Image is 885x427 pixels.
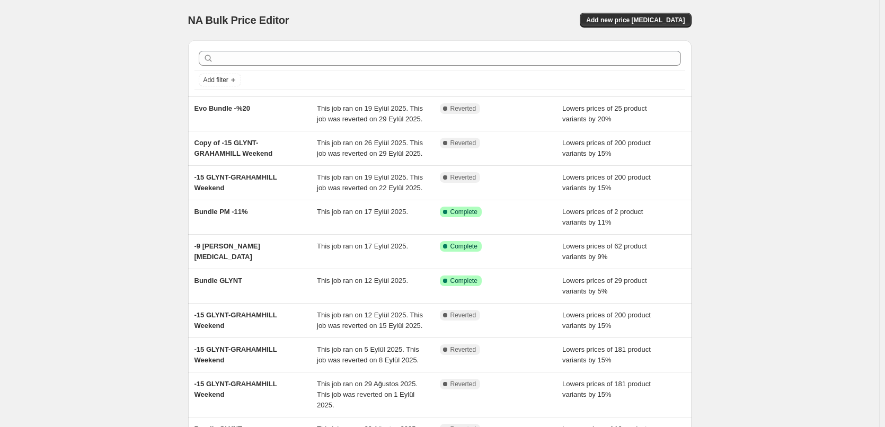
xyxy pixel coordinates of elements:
[317,311,423,330] span: This job ran on 12 Eylül 2025. This job was reverted on 15 Eylül 2025.
[194,380,277,398] span: -15 GLYNT-GRAHAMHILL Weekend
[317,380,418,409] span: This job ran on 29 Ağustos 2025. This job was reverted on 1 Eylül 2025.
[317,173,423,192] span: This job ran on 19 Eylül 2025. This job was reverted on 22 Eylül 2025.
[194,242,260,261] span: -9 [PERSON_NAME] [MEDICAL_DATA]
[317,139,423,157] span: This job ran on 26 Eylül 2025. This job was reverted on 29 Eylül 2025.
[580,13,691,28] button: Add new price [MEDICAL_DATA]
[562,242,647,261] span: Lowers prices of 62 product variants by 9%
[450,173,476,182] span: Reverted
[562,311,651,330] span: Lowers prices of 200 product variants by 15%
[317,208,408,216] span: This job ran on 17 Eylül 2025.
[562,208,643,226] span: Lowers prices of 2 product variants by 11%
[450,104,476,113] span: Reverted
[194,104,250,112] span: Evo Bundle -%20
[562,277,647,295] span: Lowers prices of 29 product variants by 5%
[450,242,477,251] span: Complete
[194,277,243,284] span: Bundle GLYNT
[188,14,289,26] span: NA Bulk Price Editor
[562,139,651,157] span: Lowers prices of 200 product variants by 15%
[194,208,248,216] span: Bundle PM -11%
[194,311,277,330] span: -15 GLYNT-GRAHAMHILL Weekend
[194,173,277,192] span: -15 GLYNT-GRAHAMHILL Weekend
[317,104,423,123] span: This job ran on 19 Eylül 2025. This job was reverted on 29 Eylül 2025.
[317,345,419,364] span: This job ran on 5 Eylül 2025. This job was reverted on 8 Eylül 2025.
[562,104,647,123] span: Lowers prices of 25 product variants by 20%
[194,345,277,364] span: -15 GLYNT-GRAHAMHILL Weekend
[194,139,273,157] span: Copy of -15 GLYNT-GRAHAMHILL Weekend
[450,311,476,319] span: Reverted
[562,380,651,398] span: Lowers prices of 181 product variants by 15%
[562,345,651,364] span: Lowers prices of 181 product variants by 15%
[586,16,685,24] span: Add new price [MEDICAL_DATA]
[203,76,228,84] span: Add filter
[317,242,408,250] span: This job ran on 17 Eylül 2025.
[450,139,476,147] span: Reverted
[199,74,241,86] button: Add filter
[317,277,408,284] span: This job ran on 12 Eylül 2025.
[562,173,651,192] span: Lowers prices of 200 product variants by 15%
[450,380,476,388] span: Reverted
[450,208,477,216] span: Complete
[450,277,477,285] span: Complete
[450,345,476,354] span: Reverted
